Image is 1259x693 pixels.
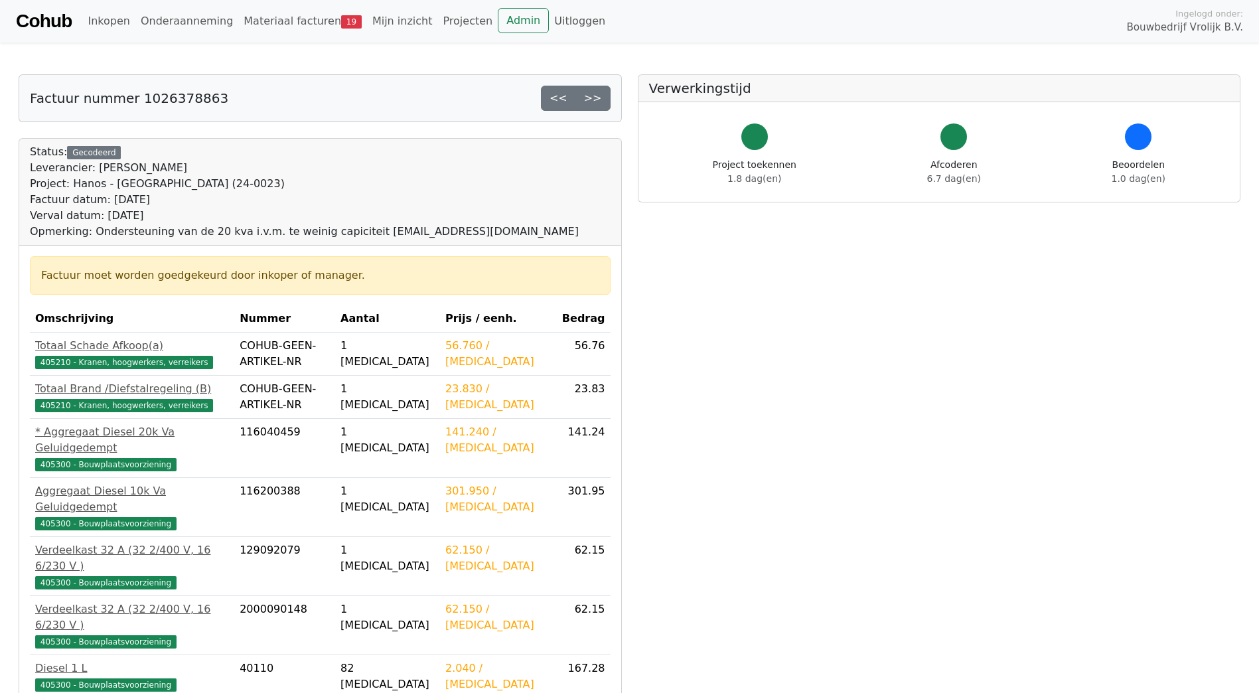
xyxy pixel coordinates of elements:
[30,305,234,333] th: Omschrijving
[367,8,438,35] a: Mijn inzicht
[234,419,335,478] td: 116040459
[445,542,552,574] div: 62.150 / [MEDICAL_DATA]
[35,601,229,633] div: Verdeelkast 32 A (32 2/400 V, 16 6/230 V )
[35,660,229,692] a: Diesel 1 L405300 - Bouwplaatsvoorziening
[234,333,335,376] td: COHUB-GEEN-ARTIKEL-NR
[445,483,552,515] div: 301.950 / [MEDICAL_DATA]
[234,376,335,419] td: COHUB-GEEN-ARTIKEL-NR
[35,458,177,471] span: 405300 - Bouwplaatsvoorziening
[341,15,362,29] span: 19
[927,158,981,186] div: Afcoderen
[35,381,229,397] div: Totaal Brand /Diefstalregeling (B)
[35,542,229,574] div: Verdeelkast 32 A (32 2/400 V, 16 6/230 V )
[445,424,552,456] div: 141.240 / [MEDICAL_DATA]
[557,419,611,478] td: 141.24
[35,424,229,472] a: * Aggregaat Diesel 20k Va Geluidgedempt405300 - Bouwplaatsvoorziening
[238,8,367,35] a: Materiaal facturen19
[30,90,228,106] h5: Factuur nummer 1026378863
[41,268,599,283] div: Factuur moet worden goedgekeurd door inkoper of manager.
[557,376,611,419] td: 23.83
[35,483,229,515] div: Aggregaat Diesel 10k Va Geluidgedempt
[557,478,611,537] td: 301.95
[30,144,579,240] div: Status:
[30,192,579,208] div: Factuur datum: [DATE]
[549,8,611,35] a: Uitloggen
[557,333,611,376] td: 56.76
[340,381,435,413] div: 1 [MEDICAL_DATA]
[1126,20,1243,35] span: Bouwbedrijf Vrolijk B.V.
[234,478,335,537] td: 116200388
[16,5,72,37] a: Cohub
[340,483,435,515] div: 1 [MEDICAL_DATA]
[35,338,229,370] a: Totaal Schade Afkoop(a)405210 - Kranen, hoogwerkers, verreikers
[927,173,981,184] span: 6.7 dag(en)
[713,158,796,186] div: Project toekennen
[135,8,238,35] a: Onderaanneming
[30,160,579,176] div: Leverancier: [PERSON_NAME]
[35,399,213,412] span: 405210 - Kranen, hoogwerkers, verreikers
[30,208,579,224] div: Verval datum: [DATE]
[440,305,557,333] th: Prijs / eenh.
[445,381,552,413] div: 23.830 / [MEDICAL_DATA]
[30,176,579,192] div: Project: Hanos - [GEOGRAPHIC_DATA] (24-0023)
[82,8,135,35] a: Inkopen
[437,8,498,35] a: Projecten
[35,576,177,589] span: 405300 - Bouwplaatsvoorziening
[35,517,177,530] span: 405300 - Bouwplaatsvoorziening
[35,601,229,649] a: Verdeelkast 32 A (32 2/400 V, 16 6/230 V )405300 - Bouwplaatsvoorziening
[67,146,121,159] div: Gecodeerd
[340,542,435,574] div: 1 [MEDICAL_DATA]
[35,424,229,456] div: * Aggregaat Diesel 20k Va Geluidgedempt
[30,224,579,240] div: Opmerking: Ondersteuning van de 20 kva i.v.m. te weinig capiciteit [EMAIL_ADDRESS][DOMAIN_NAME]
[649,80,1230,96] h5: Verwerkingstijd
[35,356,213,369] span: 405210 - Kranen, hoogwerkers, verreikers
[1112,173,1165,184] span: 1.0 dag(en)
[575,86,611,111] a: >>
[35,678,177,692] span: 405300 - Bouwplaatsvoorziening
[234,537,335,596] td: 129092079
[35,635,177,649] span: 405300 - Bouwplaatsvoorziening
[541,86,576,111] a: <<
[35,381,229,413] a: Totaal Brand /Diefstalregeling (B)405210 - Kranen, hoogwerkers, verreikers
[340,424,435,456] div: 1 [MEDICAL_DATA]
[234,305,335,333] th: Nummer
[445,338,552,370] div: 56.760 / [MEDICAL_DATA]
[35,542,229,590] a: Verdeelkast 32 A (32 2/400 V, 16 6/230 V )405300 - Bouwplaatsvoorziening
[445,601,552,633] div: 62.150 / [MEDICAL_DATA]
[1175,7,1243,20] span: Ingelogd onder:
[557,305,611,333] th: Bedrag
[557,537,611,596] td: 62.15
[1112,158,1165,186] div: Beoordelen
[35,338,229,354] div: Totaal Schade Afkoop(a)
[445,660,552,692] div: 2.040 / [MEDICAL_DATA]
[498,8,549,33] a: Admin
[727,173,781,184] span: 1.8 dag(en)
[35,483,229,531] a: Aggregaat Diesel 10k Va Geluidgedempt405300 - Bouwplaatsvoorziening
[335,305,440,333] th: Aantal
[557,596,611,655] td: 62.15
[340,601,435,633] div: 1 [MEDICAL_DATA]
[35,660,229,676] div: Diesel 1 L
[234,596,335,655] td: 2000090148
[340,660,435,692] div: 82 [MEDICAL_DATA]
[340,338,435,370] div: 1 [MEDICAL_DATA]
